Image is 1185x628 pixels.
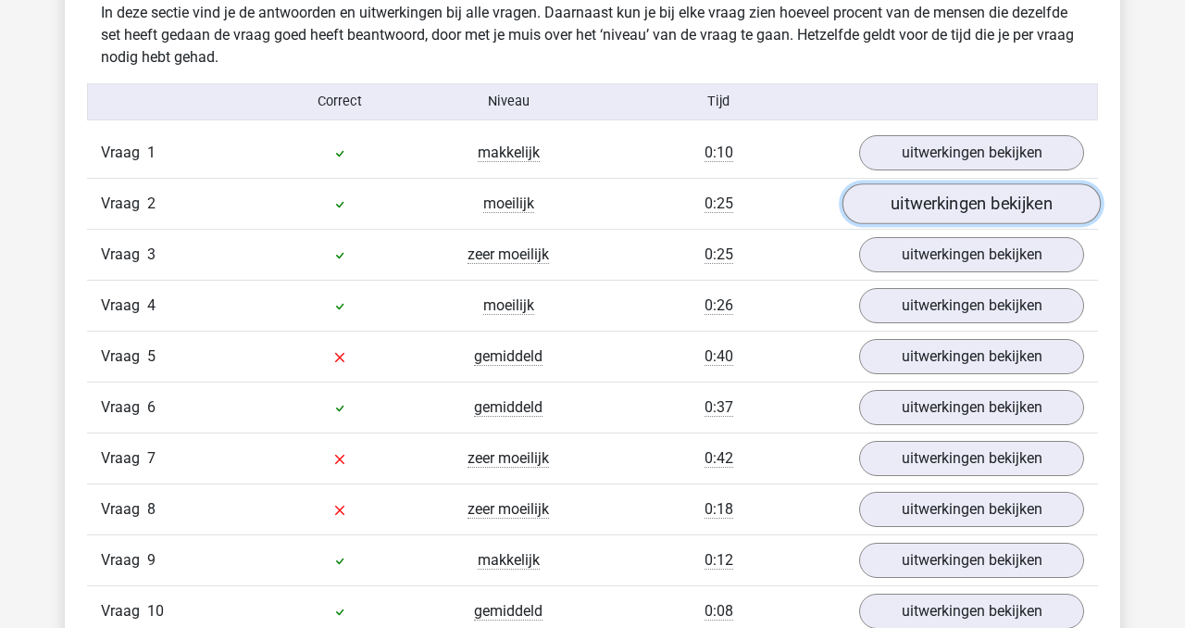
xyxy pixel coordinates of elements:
span: moeilijk [483,195,534,213]
span: gemiddeld [474,347,543,366]
span: zeer moeilijk [468,449,549,468]
span: 0:08 [705,602,733,621]
span: Vraag [101,142,147,164]
span: 0:10 [705,144,733,162]
a: uitwerkingen bekijken [859,339,1084,374]
span: moeilijk [483,296,534,315]
a: uitwerkingen bekijken [859,543,1084,578]
span: Vraag [101,498,147,521]
span: gemiddeld [474,398,543,417]
span: 5 [147,347,156,365]
span: 7 [147,449,156,467]
span: 0:25 [705,245,733,264]
span: 0:42 [705,449,733,468]
span: Vraag [101,447,147,470]
a: uitwerkingen bekijken [859,288,1084,323]
span: zeer moeilijk [468,500,549,519]
span: Vraag [101,345,147,368]
a: uitwerkingen bekijken [859,441,1084,476]
span: 4 [147,296,156,314]
span: makkelijk [478,144,540,162]
a: uitwerkingen bekijken [859,237,1084,272]
div: Niveau [424,92,592,112]
span: 6 [147,398,156,416]
span: 0:40 [705,347,733,366]
span: 10 [147,602,164,620]
span: Vraag [101,600,147,622]
span: 8 [147,500,156,518]
a: uitwerkingen bekijken [859,492,1084,527]
a: uitwerkingen bekijken [859,390,1084,425]
div: Correct [256,92,425,112]
span: 0:26 [705,296,733,315]
span: 1 [147,144,156,161]
span: 3 [147,245,156,263]
span: 0:37 [705,398,733,417]
div: Tijd [592,92,845,112]
a: uitwerkingen bekijken [842,183,1101,224]
span: zeer moeilijk [468,245,549,264]
span: gemiddeld [474,602,543,621]
span: 0:25 [705,195,733,213]
span: makkelijk [478,551,540,570]
span: Vraag [101,193,147,215]
span: Vraag [101,295,147,317]
span: 2 [147,195,156,212]
span: Vraag [101,244,147,266]
span: Vraag [101,549,147,571]
span: 0:12 [705,551,733,570]
span: 0:18 [705,500,733,519]
a: uitwerkingen bekijken [859,135,1084,170]
span: 9 [147,551,156,569]
div: In deze sectie vind je de antwoorden en uitwerkingen bij alle vragen. Daarnaast kun je bij elke v... [87,2,1098,69]
span: Vraag [101,396,147,419]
